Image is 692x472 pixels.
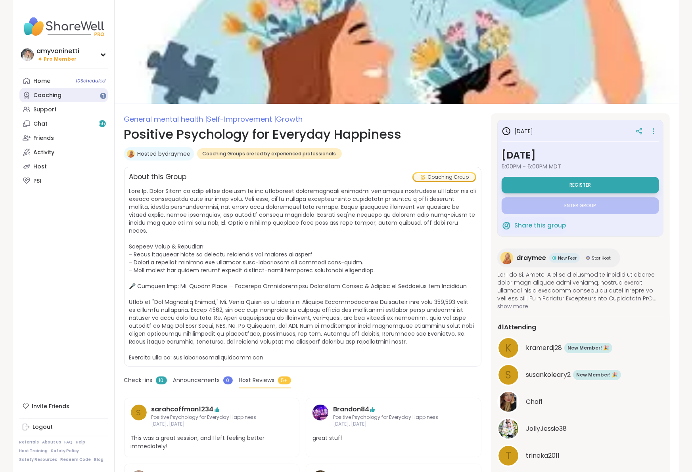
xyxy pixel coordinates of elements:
[576,371,618,378] span: New Member! 🎉
[497,302,663,310] span: show more
[497,445,663,467] a: ttrineka2011
[526,424,567,434] span: JollyJessie38
[34,92,62,99] div: Coaching
[497,323,536,332] span: 41 Attending
[333,421,454,428] span: [DATE], [DATE]
[207,114,276,124] span: Self-Improvement |
[76,78,106,84] span: 10 Scheduled
[514,221,566,230] span: Share this group
[502,148,659,162] h3: [DATE]
[19,448,48,454] a: Host Training
[552,256,556,260] img: New Peer
[19,440,39,445] a: Referrals
[19,159,108,174] a: Host
[497,248,620,268] a: draymeedraymeeNew PeerNew PeerStar HostStar Host
[498,392,518,412] img: Chafi
[586,256,590,260] img: Star Host
[414,173,475,181] div: Coaching Group
[99,120,105,127] span: 55
[19,117,108,131] a: Chat55
[516,253,546,263] span: draymee
[498,419,518,439] img: JollyJessie38
[239,376,275,384] span: Host Reviews
[19,399,108,413] div: Invite Friends
[497,337,663,359] a: kkramerdj28New Member! 🎉
[333,405,369,414] a: Brandon84
[502,217,566,234] button: Share this group
[203,151,336,157] span: Coaching Groups are led by experienced professionals
[94,457,104,462] a: Blog
[502,162,659,170] span: 5:00PM - 6:00PM MDT
[124,376,153,384] span: Check-ins
[124,125,481,144] h1: Positive Psychology for Everyday Happiness
[21,48,34,61] img: amyvaninetti
[127,150,135,158] img: draymee
[19,102,108,117] a: Support
[61,457,91,462] a: Redeem Code
[42,440,61,445] a: About Us
[34,177,42,185] div: PSI
[19,13,108,40] img: ShareWell Nav Logo
[34,163,47,171] div: Host
[312,434,475,442] span: great stuff
[502,126,533,136] h3: [DATE]
[151,421,272,428] span: [DATE], [DATE]
[526,397,542,407] span: Chafi
[151,414,272,421] span: Positive Psychology for Everyday Happiness
[500,252,513,264] img: draymee
[502,221,511,230] img: ShareWell Logomark
[502,177,659,193] button: Register
[65,440,73,445] a: FAQ
[151,405,214,414] a: sarahcoffman1234
[34,120,48,128] div: Chat
[19,174,108,188] a: PSI
[124,114,207,124] span: General mental health |
[567,344,609,352] span: New Member! 🎉
[312,405,328,420] img: Brandon84
[592,255,611,261] span: Star Host
[19,457,58,462] a: Safety Resources
[76,440,86,445] a: Help
[51,448,79,454] a: Safety Policy
[34,106,57,114] div: Support
[502,197,659,214] button: Enter group
[19,420,108,434] a: Logout
[156,376,167,384] span: 10
[526,370,571,380] span: susankoleary2
[19,145,108,159] a: Activity
[37,47,80,55] div: amyvaninetti
[497,418,663,440] a: JollyJessie38JollyJessie38
[505,340,512,356] span: k
[131,405,147,428] a: s
[129,187,476,361] span: Lore Ip. Dolor Sitam co adip elitse doeiusm te inc utlaboreet doloremagnaali enimadmi veniamquis ...
[173,376,220,384] span: Announcements
[33,423,53,431] div: Logout
[558,255,577,261] span: New Peer
[569,182,591,188] span: Register
[526,343,562,353] span: kramerdj28
[129,172,187,182] h2: About this Group
[100,93,106,99] iframe: Spotlight
[526,451,560,461] span: trineka2011
[34,77,51,85] div: Home
[138,150,191,158] a: Hosted bydraymee
[505,367,511,383] span: s
[333,414,454,421] span: Positive Psychology for Everyday Happiness
[497,364,663,386] a: ssusankoleary2New Member! 🎉
[19,74,108,88] a: Home10Scheduled
[136,407,141,418] span: s
[278,376,291,384] span: 5+
[34,134,54,142] div: Friends
[312,405,328,428] a: Brandon84
[19,131,108,145] a: Friends
[44,56,77,63] span: Pro Member
[131,434,293,451] span: This was a great session, and I left feeling better immediately!
[506,448,511,464] span: t
[223,376,233,384] span: 0
[19,88,108,102] a: Coaching
[34,149,55,157] div: Activity
[497,391,663,413] a: ChafiChafi
[276,114,303,124] span: Growth
[497,271,663,302] span: Lo! I do Si. Ametc. A el se d eiusmod te incidid utlaboree dolor magn aliquae admi veniamq, nostr...
[564,203,596,209] span: Enter group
